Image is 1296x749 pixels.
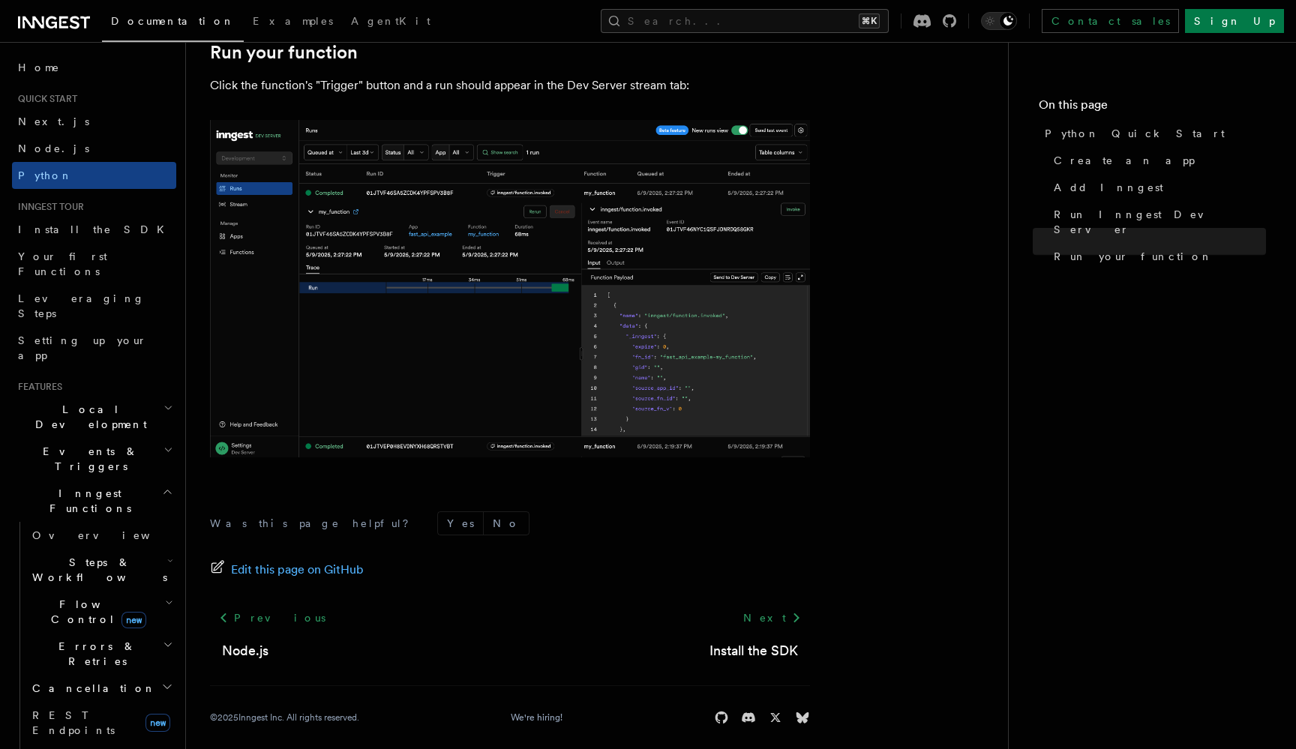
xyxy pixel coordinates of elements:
div: © 2025 Inngest Inc. All rights reserved. [210,712,359,724]
button: Cancellation [26,675,176,702]
span: Your first Functions [18,250,107,277]
a: AgentKit [342,4,439,40]
a: Node.js [12,135,176,162]
span: Run your function [1054,249,1213,264]
span: Quick start [12,93,77,105]
a: Run your function [1048,243,1266,270]
span: Leveraging Steps [18,292,145,319]
span: Next.js [18,115,89,127]
span: Examples [253,15,333,27]
span: Install the SDK [18,223,173,235]
a: Edit this page on GitHub [210,559,364,580]
span: AgentKit [351,15,430,27]
img: quick-start-run.png [210,120,810,457]
a: Contact sales [1042,9,1179,33]
button: Search...⌘K [601,9,889,33]
a: Run Inngest Dev Server [1048,201,1266,243]
span: Features [12,381,62,393]
span: Inngest tour [12,201,84,213]
button: Errors & Retries [26,633,176,675]
p: Was this page helpful? [210,516,419,531]
span: new [145,714,170,732]
button: Inngest Functions [12,480,176,522]
a: REST Endpointsnew [26,702,176,744]
span: Overview [32,529,187,541]
a: Your first Functions [12,243,176,285]
span: Flow Control [26,597,165,627]
a: Examples [244,4,342,40]
a: Overview [26,522,176,549]
button: Toggle dark mode [981,12,1017,30]
a: Next.js [12,108,176,135]
span: Documentation [111,15,235,27]
h4: On this page [1039,96,1266,120]
a: Add Inngest [1048,174,1266,201]
a: Documentation [102,4,244,42]
span: Events & Triggers [12,444,163,474]
a: Leveraging Steps [12,285,176,327]
span: Cancellation [26,681,156,696]
span: Steps & Workflows [26,555,167,585]
button: Events & Triggers [12,438,176,480]
kbd: ⌘K [859,13,880,28]
a: Setting up your app [12,327,176,369]
a: Python [12,162,176,189]
button: Steps & Workflows [26,549,176,591]
span: Node.js [18,142,89,154]
button: Local Development [12,396,176,438]
a: Previous [210,604,334,631]
a: Python Quick Start [1039,120,1266,147]
a: Create an app [1048,147,1266,174]
span: new [121,612,146,628]
span: Python Quick Start [1045,126,1225,141]
span: Local Development [12,402,163,432]
span: REST Endpoints [32,709,115,736]
button: Yes [438,512,483,535]
span: Errors & Retries [26,639,163,669]
span: Python [18,169,73,181]
span: Run Inngest Dev Server [1054,207,1266,237]
a: Next [734,604,810,631]
span: Setting up your app [18,334,147,361]
span: Home [18,60,60,75]
a: Sign Up [1185,9,1284,33]
a: Install the SDK [709,640,798,661]
a: Run your function [210,42,358,63]
p: Click the function's "Trigger" button and a run should appear in the Dev Server stream tab: [210,75,810,96]
span: Add Inngest [1054,180,1163,195]
a: Install the SDK [12,216,176,243]
button: No [484,512,529,535]
span: Create an app [1054,153,1195,168]
button: Flow Controlnew [26,591,176,633]
a: Node.js [222,640,268,661]
a: We're hiring! [511,712,562,724]
span: Inngest Functions [12,486,162,516]
span: Edit this page on GitHub [231,559,364,580]
a: Home [12,54,176,81]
